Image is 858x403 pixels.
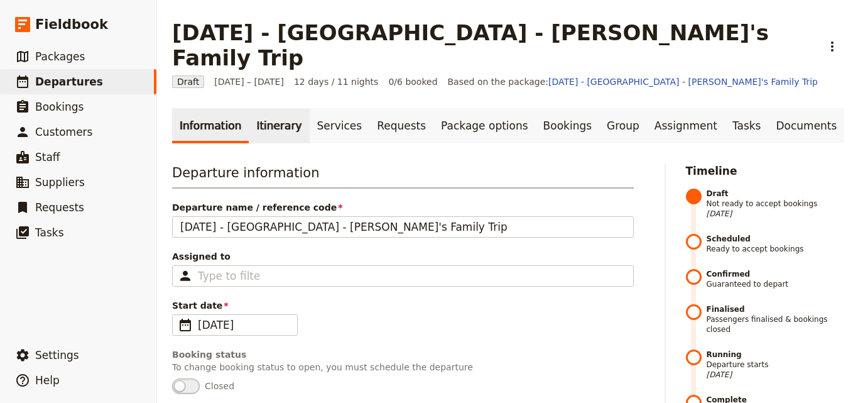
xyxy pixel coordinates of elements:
span: Based on the package: [448,75,818,88]
span: Draft [172,75,204,88]
span: Closed [205,380,234,392]
span: Suppliers [35,176,85,189]
strong: Scheduled [707,234,844,244]
h1: [DATE] - [GEOGRAPHIC_DATA] - [PERSON_NAME]'s Family Trip [172,20,814,70]
span: [DATE] [707,370,844,380]
span: Fieldbook [35,15,108,34]
div: Booking status [172,348,634,361]
a: Services [310,108,370,143]
a: Package options [433,108,535,143]
span: Customers [35,126,92,138]
span: Start date [172,299,634,312]
a: Information [172,108,249,143]
a: Assignment [647,108,725,143]
input: Departure name / reference code [172,216,634,238]
span: 12 days / 11 nights [294,75,379,88]
a: Group [599,108,647,143]
h3: Departure information [172,163,634,189]
span: [DATE] [707,209,844,219]
span: Departure starts [707,350,844,380]
span: Settings [35,349,79,362]
span: Passengers finalised & bookings closed [707,304,844,334]
span: Departure name / reference code [172,201,634,214]
a: Tasks [725,108,769,143]
strong: Finalised [707,304,844,314]
a: [DATE] - [GEOGRAPHIC_DATA] - [PERSON_NAME]'s Family Trip [548,77,818,87]
span: Not ready to accept bookings [707,189,844,219]
strong: Draft [707,189,844,199]
span: Departures [35,75,103,88]
strong: Confirmed [707,269,844,279]
span: Help [35,374,60,387]
span: 0/6 booked [388,75,437,88]
h2: Timeline [686,163,844,179]
p: To change booking status to open, you must schedule the departure [172,361,634,373]
span: Requests [35,201,84,214]
span: Packages [35,50,85,63]
span: Assigned to [172,250,634,263]
a: Bookings [536,108,599,143]
span: Ready to accept bookings [707,234,844,254]
a: Requests [369,108,433,143]
span: [DATE] – [DATE] [214,75,284,88]
a: Documents [768,108,844,143]
span: Staff [35,151,60,163]
span: Guaranteed to depart [707,269,844,289]
span: Tasks [35,226,64,239]
input: Assigned to [198,268,259,284]
strong: Running [707,350,844,360]
a: Itinerary [249,108,309,143]
span: ​ [178,317,193,333]
span: Bookings [35,101,84,113]
button: Actions [822,36,843,57]
span: [DATE] [198,317,290,333]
